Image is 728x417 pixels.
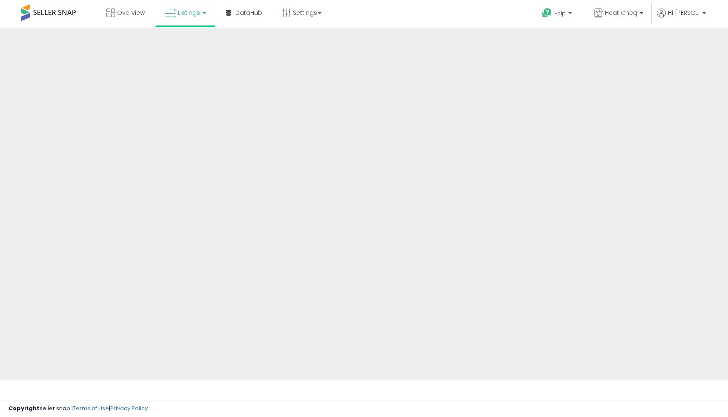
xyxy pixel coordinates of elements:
span: Overview [117,9,145,17]
i: Get Help [542,8,552,18]
a: Help [535,1,580,28]
span: Hi [PERSON_NAME] [668,9,700,17]
span: Heat Cheq [605,9,637,17]
span: Listings [178,9,200,17]
span: Help [554,10,566,17]
span: DataHub [235,9,262,17]
a: Hi [PERSON_NAME] [657,9,706,28]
